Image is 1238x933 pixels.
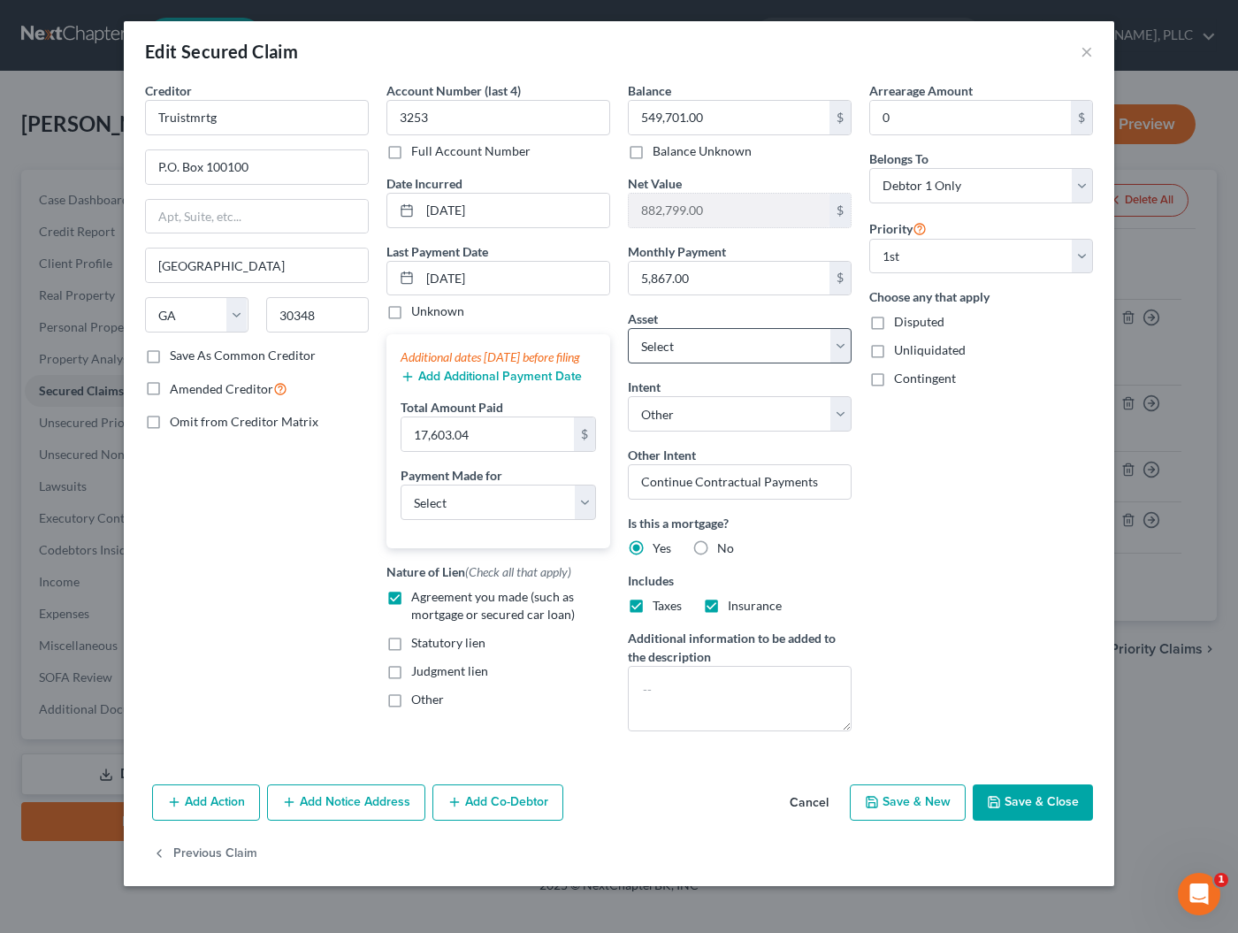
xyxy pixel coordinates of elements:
label: Unknown [411,302,464,320]
input: XXXX [386,100,610,135]
input: 0.00 [870,101,1071,134]
input: 0.00 [629,262,829,295]
span: (Check all that apply) [465,564,571,579]
button: Add Notice Address [267,784,425,822]
div: $ [829,262,851,295]
button: Save & New [850,784,966,822]
div: Edit Secured Claim [145,39,298,64]
span: 1 [1214,873,1228,887]
label: Includes [628,571,852,590]
label: Save As Common Creditor [170,347,316,364]
input: Apt, Suite, etc... [146,200,368,233]
label: Other Intent [628,446,696,464]
button: Previous Claim [152,835,257,872]
span: Contingent [894,371,956,386]
label: Arrearage Amount [869,81,973,100]
label: Intent [628,378,661,396]
div: $ [829,194,851,227]
label: Additional information to be added to the description [628,629,852,666]
span: Taxes [653,598,682,613]
label: Is this a mortgage? [628,514,852,532]
input: 0.00 [629,101,829,134]
span: Judgment lien [411,663,488,678]
label: Total Amount Paid [401,398,503,417]
label: Balance Unknown [653,142,752,160]
label: Choose any that apply [869,287,1093,306]
span: Unliquidated [894,342,966,357]
label: Monthly Payment [628,242,726,261]
div: $ [1071,101,1092,134]
span: Insurance [728,598,782,613]
span: Creditor [145,83,192,98]
label: Net Value [628,174,682,193]
input: Specify... [628,464,852,500]
span: Other [411,692,444,707]
input: MM/DD/YYYY [420,262,609,295]
iframe: Intercom live chat [1178,873,1220,915]
span: Amended Creditor [170,381,273,396]
span: No [717,540,734,555]
input: Search creditor by name... [145,100,369,135]
button: Cancel [776,786,843,822]
label: Balance [628,81,671,100]
span: Disputed [894,314,944,329]
label: Account Number (last 4) [386,81,521,100]
button: Save & Close [973,784,1093,822]
input: Enter zip... [266,297,370,333]
button: Add Additional Payment Date [401,370,582,384]
span: Statutory lien [411,635,485,650]
input: 0.00 [401,417,574,451]
span: Agreement you made (such as mortgage or secured car loan) [411,589,575,622]
div: Additional dates [DATE] before filing [401,348,596,366]
label: Payment Made for [401,466,502,485]
button: Add Action [152,784,260,822]
span: Asset [628,311,658,326]
span: Yes [653,540,671,555]
label: Priority [869,218,927,239]
button: Add Co-Debtor [432,784,563,822]
div: $ [829,101,851,134]
button: × [1081,41,1093,62]
span: Belongs To [869,151,928,166]
label: Last Payment Date [386,242,488,261]
input: MM/DD/YYYY [420,194,609,227]
label: Nature of Lien [386,562,571,581]
input: Enter address... [146,150,368,184]
label: Date Incurred [386,174,462,193]
input: Enter city... [146,249,368,282]
span: Omit from Creditor Matrix [170,414,318,429]
div: $ [574,417,595,451]
input: 0.00 [629,194,829,227]
label: Full Account Number [411,142,531,160]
